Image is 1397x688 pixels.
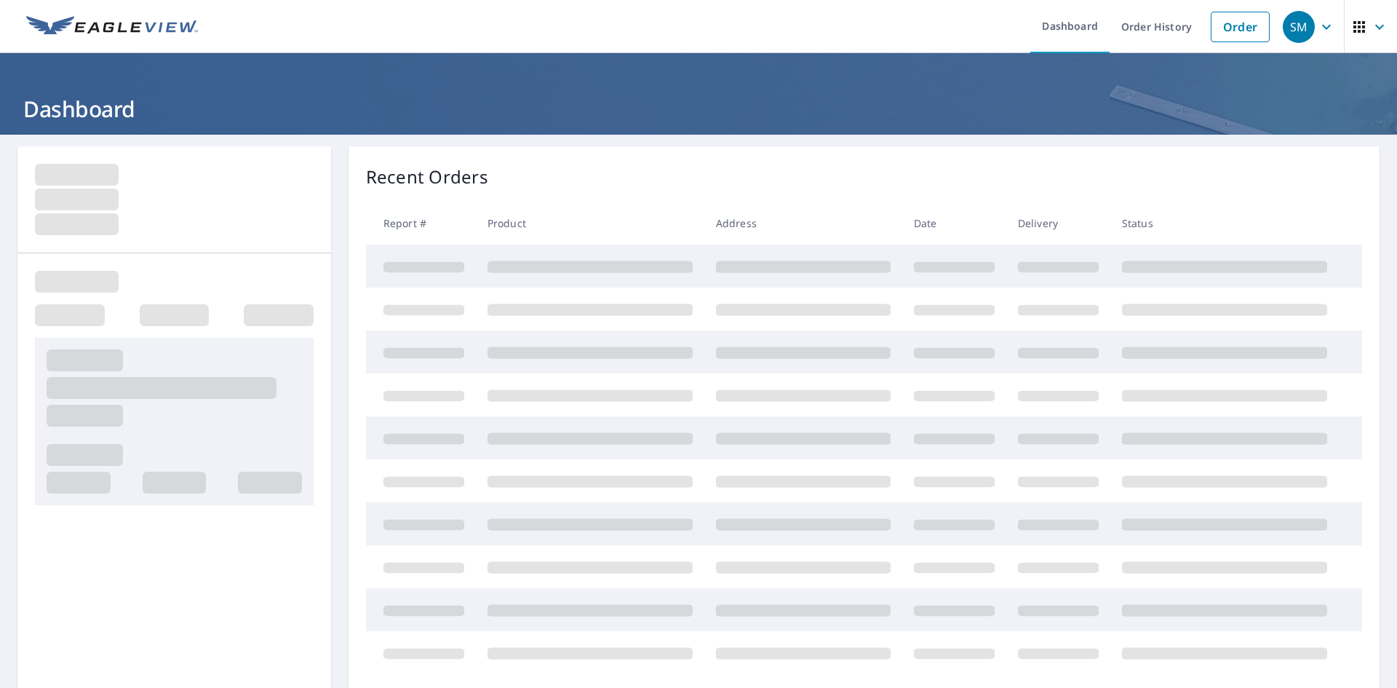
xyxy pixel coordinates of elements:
a: Order [1211,12,1270,42]
img: EV Logo [26,16,198,38]
th: Report # [366,202,476,245]
th: Delivery [1006,202,1110,245]
p: Recent Orders [366,164,488,190]
th: Date [902,202,1006,245]
th: Product [476,202,704,245]
th: Status [1110,202,1339,245]
h1: Dashboard [17,94,1380,124]
th: Address [704,202,902,245]
div: SM [1283,11,1315,43]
